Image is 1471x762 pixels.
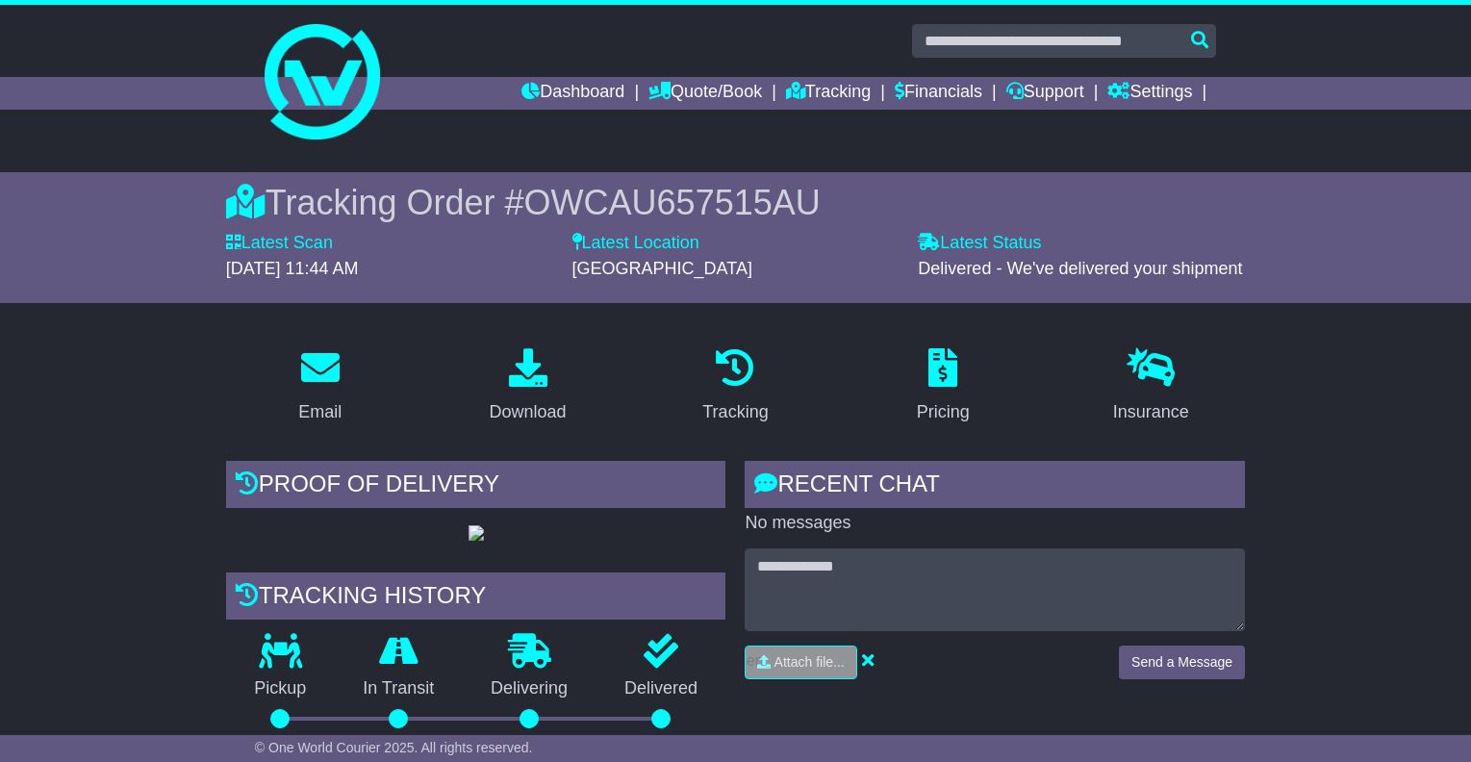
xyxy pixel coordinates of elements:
div: Download [490,399,567,425]
div: Tracking [702,399,768,425]
a: Insurance [1101,342,1202,432]
div: Proof of Delivery [226,461,726,513]
button: Send a Message [1119,646,1245,679]
label: Latest Scan [226,233,333,254]
a: Tracking [786,77,871,110]
a: Settings [1107,77,1192,110]
a: Email [286,342,354,432]
a: Pricing [904,342,982,432]
p: Delivered [596,678,726,699]
a: Download [477,342,579,432]
p: Delivering [463,678,596,699]
span: Delivered - We've delivered your shipment [918,259,1242,278]
img: GetPodImage [469,525,484,541]
div: Insurance [1113,399,1189,425]
a: Dashboard [521,77,624,110]
a: Quote/Book [648,77,762,110]
a: Tracking [690,342,780,432]
label: Latest Location [572,233,699,254]
span: © One World Courier 2025. All rights reserved. [255,740,533,755]
div: Pricing [917,399,970,425]
label: Latest Status [918,233,1041,254]
div: Tracking history [226,572,726,624]
div: Tracking Order # [226,182,1245,223]
div: RECENT CHAT [745,461,1245,513]
a: Support [1006,77,1084,110]
div: Email [298,399,342,425]
span: OWCAU657515AU [524,183,821,222]
p: No messages [745,513,1245,534]
a: Financials [895,77,982,110]
span: [GEOGRAPHIC_DATA] [572,259,752,278]
p: In Transit [335,678,463,699]
span: [DATE] 11:44 AM [226,259,359,278]
p: Pickup [226,678,335,699]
